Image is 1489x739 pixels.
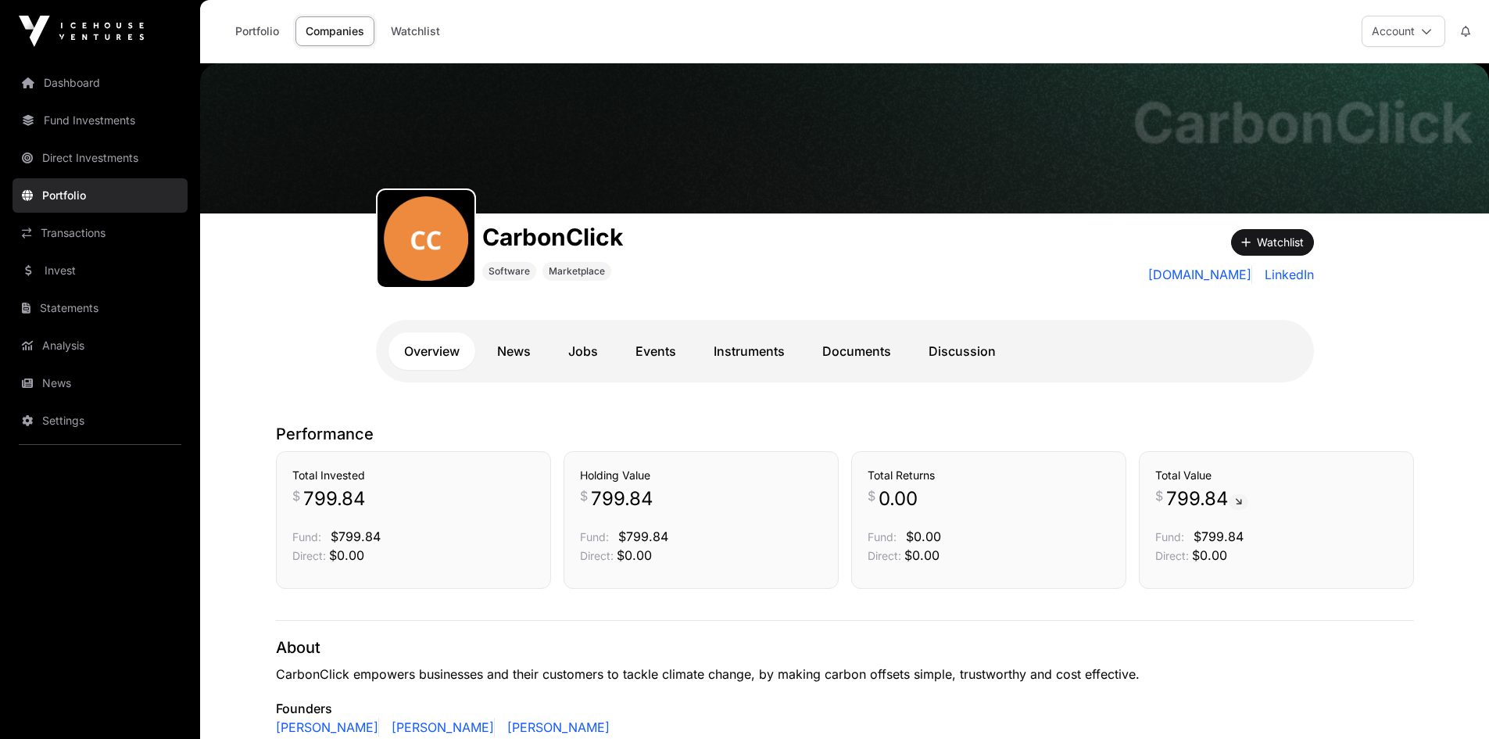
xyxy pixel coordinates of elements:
[620,332,692,370] a: Events
[904,547,940,563] span: $0.00
[1155,486,1163,505] span: $
[617,547,652,563] span: $0.00
[13,103,188,138] a: Fund Investments
[481,332,546,370] a: News
[580,468,822,483] h3: Holding Value
[489,265,530,278] span: Software
[303,486,366,511] span: 799.84
[388,332,475,370] a: Overview
[868,468,1110,483] h3: Total Returns
[13,366,188,400] a: News
[13,253,188,288] a: Invest
[618,529,668,544] span: $799.84
[1148,265,1252,284] a: [DOMAIN_NAME]
[580,549,614,562] span: Direct:
[553,332,614,370] a: Jobs
[1133,95,1473,151] h1: CarbonClick
[19,16,144,47] img: Icehouse Ventures Logo
[225,16,289,46] a: Portfolio
[1362,16,1445,47] button: Account
[1231,229,1314,256] button: Watchlist
[868,549,901,562] span: Direct:
[549,265,605,278] span: Marketplace
[1411,664,1489,739] iframe: Chat Widget
[276,699,1414,718] p: Founders
[807,332,907,370] a: Documents
[868,530,897,543] span: Fund:
[13,141,188,175] a: Direct Investments
[13,216,188,250] a: Transactions
[698,332,800,370] a: Instruments
[200,63,1489,213] img: CarbonClick
[385,718,495,737] a: [PERSON_NAME]
[913,332,1011,370] a: Discussion
[1155,468,1398,483] h3: Total Value
[1194,529,1244,544] span: $799.84
[501,718,610,737] a: [PERSON_NAME]
[381,16,450,46] a: Watchlist
[1155,530,1184,543] span: Fund:
[276,718,379,737] a: [PERSON_NAME]
[295,16,374,46] a: Companies
[868,486,875,505] span: $
[13,328,188,363] a: Analysis
[13,66,188,100] a: Dashboard
[292,486,300,505] span: $
[580,486,588,505] span: $
[13,178,188,213] a: Portfolio
[591,486,653,511] span: 799.84
[292,468,535,483] h3: Total Invested
[906,529,941,544] span: $0.00
[1166,486,1248,511] span: 799.84
[292,549,326,562] span: Direct:
[276,637,1414,658] p: About
[329,547,364,563] span: $0.00
[879,486,918,511] span: 0.00
[331,529,381,544] span: $799.84
[1155,549,1189,562] span: Direct:
[292,530,321,543] span: Fund:
[276,423,1414,445] p: Performance
[580,530,609,543] span: Fund:
[13,404,188,438] a: Settings
[384,196,468,281] img: carbon-click187.png
[1258,265,1314,284] a: LinkedIn
[13,291,188,325] a: Statements
[1192,547,1227,563] span: $0.00
[482,223,623,251] h1: CarbonClick
[388,332,1301,370] nav: Tabs
[276,665,1414,683] p: CarbonClick empowers businesses and their customers to tackle climate change, by making carbon of...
